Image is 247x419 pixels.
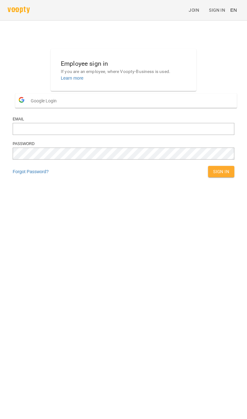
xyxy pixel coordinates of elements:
p: If you are an employee, where Voopty-Business is used. [61,69,186,75]
a: Sign In [206,4,228,16]
button: Employee sign inIf you are an employee, where Voopty-Business is used.Learn more [56,54,191,86]
button: Google Login [15,94,237,108]
img: voopty.png [8,7,30,13]
span: Google Login [31,94,60,107]
span: Join [189,6,199,14]
a: Join [186,4,206,16]
div: Email [13,117,234,122]
span: Sign In [213,168,229,175]
span: EN [230,7,237,13]
button: Sign In [208,166,234,177]
div: Password [13,141,234,147]
h6: Employee sign in [61,59,186,69]
button: EN [228,4,239,16]
span: Sign In [209,6,225,14]
a: Learn more [61,76,84,81]
a: Forgot Password? [13,169,49,174]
